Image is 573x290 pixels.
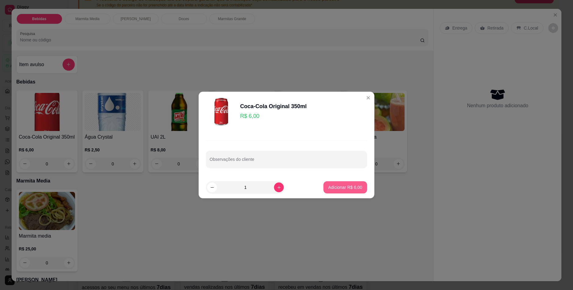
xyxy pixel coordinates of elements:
div: Coca-Cola Original 350ml [240,102,307,111]
button: increase-product-quantity [274,182,284,192]
button: decrease-product-quantity [207,182,217,192]
button: Close [363,93,373,103]
p: Adicionar R$ 6,00 [328,184,362,190]
img: product-image [206,97,236,127]
p: R$ 6,00 [240,112,307,120]
input: Observações do cliente [210,159,363,165]
button: Adicionar R$ 6,00 [323,181,367,193]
